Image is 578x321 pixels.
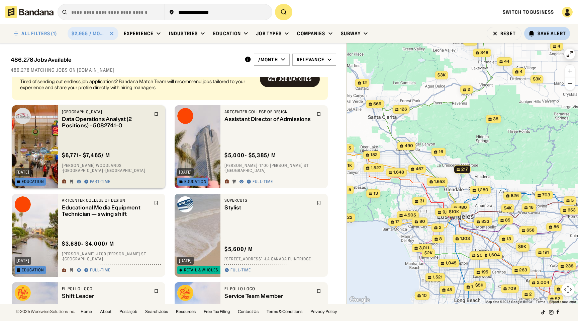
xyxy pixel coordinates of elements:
[529,292,532,297] span: 2
[177,108,193,124] img: ArtCenter College of Design logo
[561,283,575,296] button: Map camera controls
[22,180,44,184] div: Education
[424,250,432,255] span: $2k
[468,87,470,92] span: 2
[438,72,446,77] span: $3k
[11,77,336,304] div: grid
[565,263,573,269] span: 238
[568,207,576,213] span: 653
[224,257,324,262] div: [STREET_ADDRESS] · La Cañada Flintridge
[526,228,535,233] span: 658
[471,284,482,290] span: 1,783
[393,170,404,175] span: 1,648
[461,167,468,172] span: 217
[184,268,222,272] div: Retail & Wholesale
[542,192,550,198] span: 703
[475,282,483,287] span: $5k
[371,152,378,158] span: 182
[62,198,150,203] div: ArtCenter College of Design
[310,310,337,314] a: Privacy Policy
[176,310,196,314] a: Resources
[177,196,193,212] img: Supercuts logo
[529,205,534,210] span: 16
[341,30,361,37] div: Subway
[177,285,193,301] img: El Pollo Loco logo
[224,152,276,159] div: $ 5,000 - $5,385 / m
[477,253,483,258] span: 20
[500,31,516,36] div: Reset
[503,9,554,15] a: Switch to Business
[505,217,510,223] span: 85
[420,198,424,204] span: 31
[349,145,351,151] span: 5
[16,310,75,314] div: © 2025 Workwise Solutions Inc.
[22,268,44,272] div: Education
[439,236,442,242] span: 8
[538,30,566,37] div: Save Alert
[571,198,574,203] span: 5
[62,109,150,115] div: [GEOGRAPHIC_DATA]
[419,219,425,224] span: 80
[256,30,282,37] div: Job Types
[485,300,532,304] span: Map data ©2025 Google, INEGI
[62,293,150,299] div: Shift Leader
[558,44,560,49] span: 4
[405,143,413,149] span: 490
[100,310,111,314] a: About
[124,30,154,37] div: Experience
[446,260,457,266] span: 1,045
[549,300,576,304] a: Report a map error
[62,163,161,173] div: [PERSON_NAME] Woodlands · [GEOGRAPHIC_DATA] · [GEOGRAPHIC_DATA]
[434,179,445,185] span: 1,653
[90,179,110,185] div: Part-time
[371,165,381,171] span: 1,527
[62,152,110,159] div: $ 6,771 - $7,465 / m
[349,296,371,304] img: Google
[489,252,500,258] span: 1,604
[72,30,106,37] div: $2,955 / month
[204,310,230,314] a: Free Tax Filing
[184,180,207,184] div: Education
[504,59,509,64] span: 44
[519,267,527,273] span: 263
[555,296,560,302] span: 52
[145,310,168,314] a: Search Jobs
[268,77,312,81] div: Get job matches
[395,219,399,225] span: 17
[90,268,110,273] div: Full-time
[481,219,489,224] span: 833
[422,293,427,299] span: 10
[11,57,72,63] div: 486,278 Jobs Available
[511,193,519,199] span: 826
[62,251,161,262] div: [PERSON_NAME] · 1700 [PERSON_NAME] St · [GEOGRAPHIC_DATA]
[518,244,526,249] span: $9k
[347,215,353,220] span: 22
[62,204,150,217] div: Educational Media Equipment Technician — swing shift
[443,209,455,215] span: 9,056
[15,108,31,124] img: Glendale Community College logo
[537,280,549,285] span: 2,004
[459,205,467,210] span: 480
[62,116,150,129] div: Data Operations Analyst (2 Positions) - 5082741-0
[543,250,549,255] span: 191
[230,268,251,273] div: Full-time
[224,163,324,173] div: [PERSON_NAME] · 1700 [PERSON_NAME] St · [GEOGRAPHIC_DATA]
[480,50,488,56] span: 348
[169,30,198,37] div: Industries
[224,293,312,299] div: Service Team Member
[258,57,278,63] div: /month
[481,269,488,275] span: 195
[238,310,259,314] a: Contact Us
[439,149,443,155] span: 16
[5,6,54,18] img: Bandana logotype
[433,274,443,280] span: 1,521
[419,245,429,251] span: 3,011
[224,198,312,203] div: Supercuts
[349,187,351,193] span: 5
[179,259,192,263] div: [DATE]
[224,116,312,122] div: Assistant Director of Admissions
[11,67,336,73] div: 486,278 matching jobs on [DOMAIN_NAME]
[416,166,423,172] span: 467
[520,69,522,75] span: 4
